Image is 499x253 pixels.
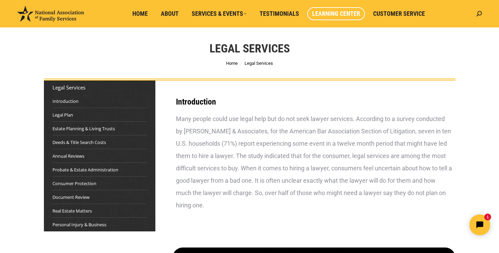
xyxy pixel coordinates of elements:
a: About [156,7,183,20]
a: Deeds & Title Search Costs [52,139,106,146]
span: About [161,10,179,17]
a: Introduction [52,98,79,105]
span: Services & Events [192,10,247,17]
span: Home [132,10,148,17]
a: Learning Center [307,7,365,20]
a: Consumer Protection [52,180,96,187]
a: Home [226,61,238,66]
span: Learning Center [312,10,360,17]
a: Legal Plan [52,111,73,118]
a: Probate & Estate Administration [52,166,118,173]
a: Personal Injury & Business [52,221,106,228]
span: Legal Services [245,61,273,66]
h1: Legal Services [210,41,290,56]
h3: Introduction [176,98,452,106]
img: National Association of Family Services [17,6,84,22]
div: Many people could use legal help but do not seek lawyer services. According to a survey conducted... [176,113,452,212]
iframe: Tidio Chat [378,209,496,241]
a: Document Review [52,194,90,201]
a: Testimonials [255,7,304,20]
span: Testimonials [260,10,299,17]
a: Real Estate Matters [52,207,92,214]
a: Annual Reviews [52,153,84,159]
a: Home [128,7,153,20]
span: Customer Service [373,10,425,17]
div: Legal Services [52,84,147,91]
a: Customer Service [368,7,430,20]
a: Estate Planning & Living Trusts [52,125,115,132]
